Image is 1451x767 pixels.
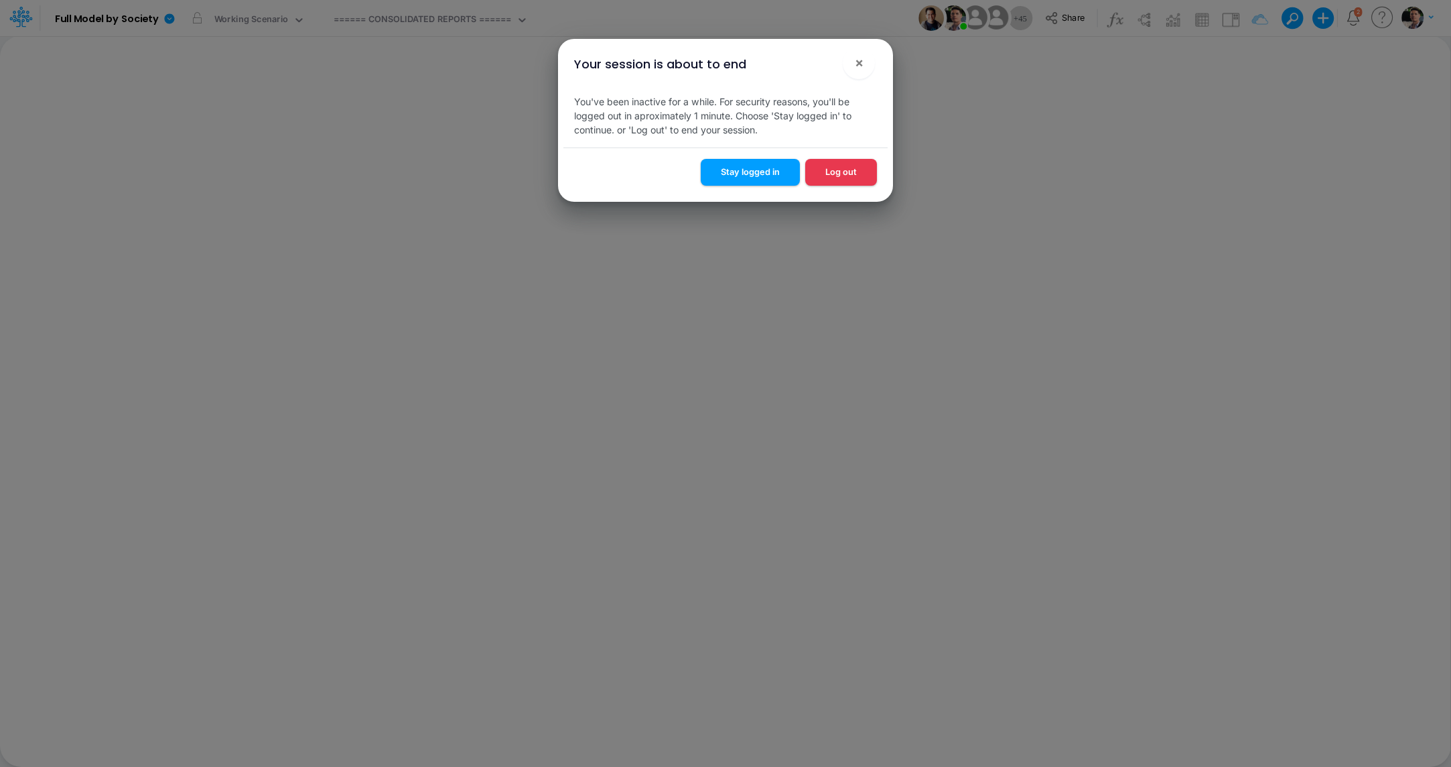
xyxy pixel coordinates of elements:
[563,84,888,147] div: You've been inactive for a while. For security reasons, you'll be logged out in aproximately 1 mi...
[805,159,877,185] button: Log out
[574,55,746,73] div: Your session is about to end
[701,159,800,185] button: Stay logged in
[843,47,875,79] button: Close
[855,54,863,70] span: ×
